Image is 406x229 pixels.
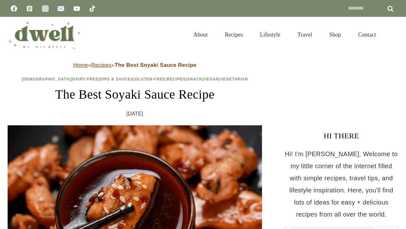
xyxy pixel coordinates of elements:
time: [DATE] [127,109,143,119]
a: TikTok [86,2,99,15]
a: Lifestyle [252,24,289,46]
a: Recipes [216,24,252,46]
a: Recipes [167,77,186,81]
a: Instagram [39,2,52,15]
button: View Search Form [388,29,398,40]
a: Facebook [8,2,20,15]
a: Email [55,2,67,15]
a: Travel [289,24,321,46]
a: Contact [350,24,384,46]
a: Vegetarian [220,77,248,81]
a: Home [73,62,88,68]
a: [DEMOGRAPHIC_DATA] [22,77,71,81]
a: Dips & Sauces [100,77,134,81]
a: YouTube [70,2,83,15]
a: Pinterest [23,2,36,15]
nav: Primary Navigation [185,24,384,46]
a: Snack [187,77,202,81]
span: | | | | | | | [22,77,248,81]
strong: The Best Soyaki Sauce Recipe [115,62,197,68]
a: Gluten-Free [135,77,165,81]
a: About [185,24,216,46]
a: Recipes [91,62,111,68]
a: Shop [321,24,350,46]
h3: HI THERE [284,130,398,142]
a: Dairy-Free [72,77,98,81]
p: Hi! I'm [PERSON_NAME]. Welcome to my little corner of the internet filled with simple recipes, tr... [284,148,398,220]
img: DWELL by michelle [8,20,81,49]
h1: The Best Soyaki Sauce Recipe [8,85,262,104]
span: » » [73,62,197,68]
a: Vegan [204,77,219,81]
